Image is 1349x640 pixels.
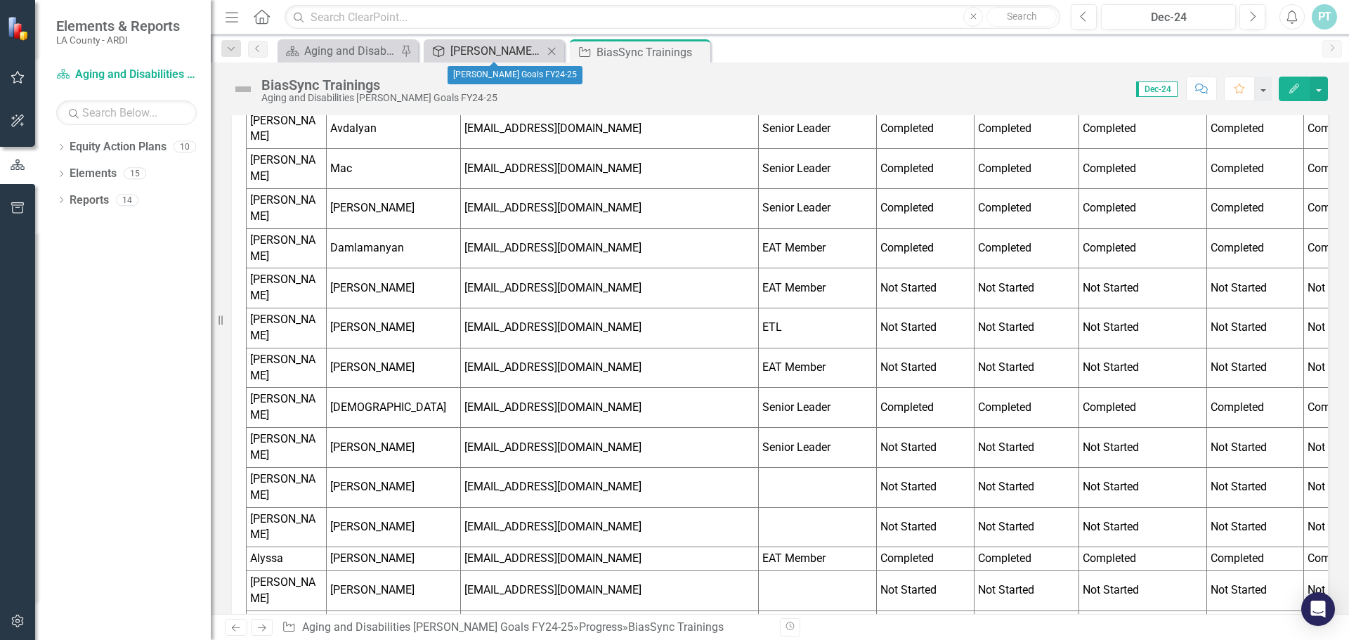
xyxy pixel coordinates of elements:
td: Not Started [877,428,975,468]
td: [EMAIL_ADDRESS][DOMAIN_NAME] [460,547,758,571]
td: [EMAIL_ADDRESS][DOMAIN_NAME] [460,189,758,229]
td: Not Started [974,308,1078,348]
td: [DEMOGRAPHIC_DATA] [327,388,461,428]
td: Completed [974,109,1078,149]
td: [PERSON_NAME] [327,428,461,468]
td: [PERSON_NAME] [327,547,461,571]
td: Not Started [974,571,1078,611]
td: Not Started [974,348,1078,388]
a: [PERSON_NAME] Goals FY24-25 [427,42,543,60]
td: Completed [1078,189,1206,229]
td: Completed [1078,547,1206,571]
td: Completed [974,149,1078,189]
input: Search ClearPoint... [285,5,1060,30]
td: [PERSON_NAME] [327,571,461,611]
input: Search Below... [56,100,197,125]
td: Completed [974,228,1078,268]
td: ETL [759,308,877,348]
td: Not Started [974,428,1078,468]
div: BiasSync Trainings [261,77,497,93]
td: Not Started [1206,308,1304,348]
td: EAT Member [759,547,877,571]
td: Completed [1078,388,1206,428]
td: Completed [877,109,975,149]
small: LA County - ARDI [56,34,180,46]
td: [PERSON_NAME] [247,428,327,468]
button: Search [986,7,1057,27]
div: 14 [116,194,138,206]
span: Dec-24 [1136,81,1178,97]
td: Senior Leader [759,189,877,229]
td: Completed [974,547,1078,571]
td: Not Started [974,507,1078,547]
td: Avdalyan [327,109,461,149]
div: Open Intercom Messenger [1301,592,1335,626]
td: Not Started [1078,348,1206,388]
a: Elements [70,166,117,182]
td: Mac [327,149,461,189]
div: Aging and Disabilities Welcome Page [304,42,397,60]
td: [PERSON_NAME] [247,228,327,268]
a: Aging and Disabilities [PERSON_NAME] Goals FY24-25 [302,620,573,634]
td: [PERSON_NAME] [327,467,461,507]
td: Not Started [1206,268,1304,308]
div: [PERSON_NAME] Goals FY24-25 [448,66,582,84]
td: [PERSON_NAME] [327,308,461,348]
td: Senior Leader [759,388,877,428]
img: ClearPoint Strategy [7,15,32,40]
td: Not Started [974,268,1078,308]
span: Elements & Reports [56,18,180,34]
a: Equity Action Plans [70,139,167,155]
td: [PERSON_NAME] [247,268,327,308]
td: Completed [1206,228,1304,268]
td: Not Started [877,571,975,611]
button: Dec-24 [1101,4,1236,30]
td: [EMAIL_ADDRESS][DOMAIN_NAME] [460,149,758,189]
td: EAT Member [759,228,877,268]
td: Not Started [1206,467,1304,507]
td: Senior Leader [759,109,877,149]
td: [PERSON_NAME] [247,149,327,189]
td: [PERSON_NAME] [327,507,461,547]
td: [EMAIL_ADDRESS][DOMAIN_NAME] [460,109,758,149]
td: Not Started [1078,571,1206,611]
td: [EMAIL_ADDRESS][DOMAIN_NAME] [460,428,758,468]
td: [EMAIL_ADDRESS][DOMAIN_NAME] [460,228,758,268]
td: Completed [877,547,975,571]
td: Not Started [1078,428,1206,468]
td: Senior Leader [759,428,877,468]
a: Progress [579,620,623,634]
div: PT [1312,4,1337,30]
td: Not Started [1078,467,1206,507]
td: [PERSON_NAME] [247,348,327,388]
td: [PERSON_NAME] [247,467,327,507]
td: [PERSON_NAME] [247,189,327,229]
div: 15 [124,168,146,180]
td: [EMAIL_ADDRESS][DOMAIN_NAME] [460,388,758,428]
td: [EMAIL_ADDRESS][DOMAIN_NAME] [460,507,758,547]
td: Not Started [1206,571,1304,611]
td: [PERSON_NAME] [327,348,461,388]
td: Not Started [1206,507,1304,547]
td: Completed [1206,149,1304,189]
td: Completed [1078,109,1206,149]
td: Completed [1206,189,1304,229]
td: Not Started [877,308,975,348]
img: Not Defined [232,78,254,100]
td: [PERSON_NAME] [327,189,461,229]
a: Aging and Disabilities Welcome Page [281,42,397,60]
div: Dec-24 [1106,9,1231,26]
td: Senior Leader [759,149,877,189]
td: Not Started [1078,507,1206,547]
td: EAT Member [759,268,877,308]
td: Not Started [877,507,975,547]
div: [PERSON_NAME] Goals FY24-25 [450,42,543,60]
td: Completed [1078,228,1206,268]
td: Damlamanyan [327,228,461,268]
td: [PERSON_NAME] [327,268,461,308]
td: Not Started [877,467,975,507]
td: Not Started [1206,428,1304,468]
td: [PERSON_NAME] [247,507,327,547]
div: BiasSync Trainings [628,620,724,634]
td: [PERSON_NAME] [247,388,327,428]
